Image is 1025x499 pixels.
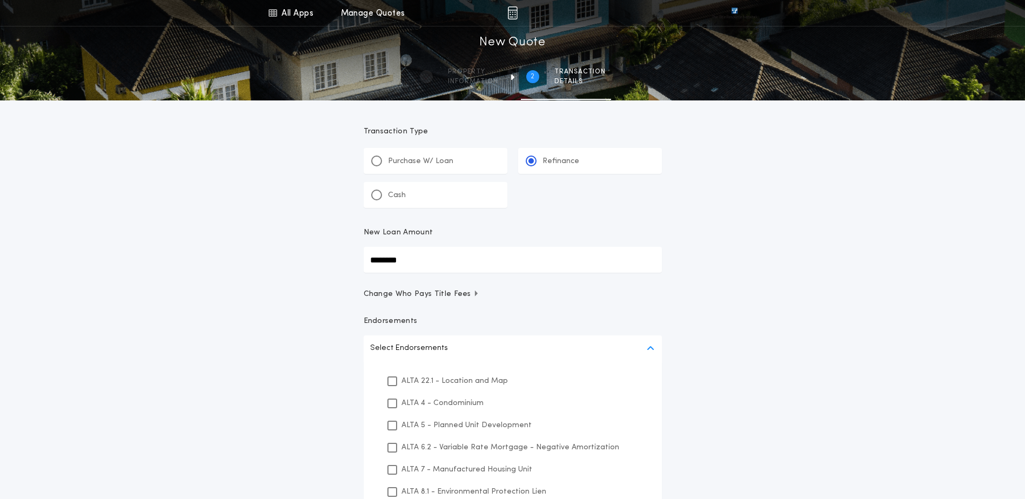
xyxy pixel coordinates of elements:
[401,486,546,497] p: ALTA 8.1 - Environmental Protection Lien
[364,126,662,137] p: Transaction Type
[364,289,662,300] button: Change Who Pays Title Fees
[554,77,606,86] span: details
[364,247,662,273] input: New Loan Amount
[542,156,579,167] p: Refinance
[364,335,662,361] button: Select Endorsements
[531,72,534,81] h2: 2
[401,442,619,453] p: ALTA 6.2 - Variable Rate Mortgage - Negative Amortization
[364,316,662,327] p: Endorsements
[448,77,498,86] span: information
[401,464,532,475] p: ALTA 7 - Manufactured Housing Unit
[401,397,484,409] p: ALTA 4 - Condominium
[388,190,406,201] p: Cash
[388,156,453,167] p: Purchase W/ Loan
[370,342,448,355] p: Select Endorsements
[364,289,480,300] span: Change Who Pays Title Fees
[401,375,508,387] p: ALTA 22.1 - Location and Map
[401,420,532,431] p: ALTA 5 - Planned Unit Development
[507,6,518,19] img: img
[479,34,545,51] h1: New Quote
[554,68,606,76] span: Transaction
[448,68,498,76] span: Property
[712,8,757,18] img: vs-icon
[364,227,433,238] p: New Loan Amount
